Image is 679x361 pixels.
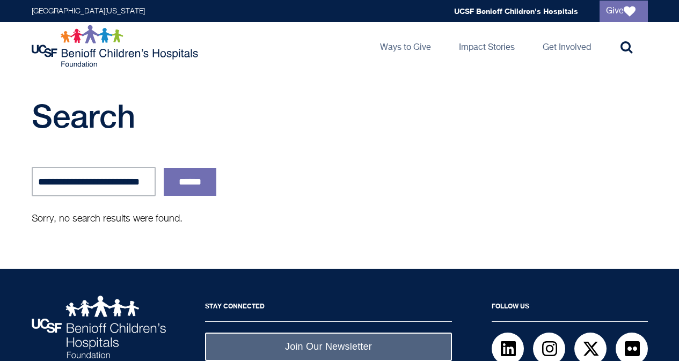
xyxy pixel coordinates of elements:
a: Ways to Give [371,22,440,70]
h2: Follow Us [492,296,648,322]
a: Give [600,1,648,22]
a: [GEOGRAPHIC_DATA][US_STATE] [32,8,145,15]
h1: Search [32,97,445,135]
p: Sorry, no search results were found. [32,212,407,226]
h2: Stay Connected [205,296,452,322]
a: UCSF Benioff Children's Hospitals [454,6,578,16]
a: Get Involved [534,22,600,70]
a: Join Our Newsletter [205,333,452,361]
a: Impact Stories [450,22,523,70]
img: Logo for UCSF Benioff Children's Hospitals Foundation [32,25,201,68]
img: UCSF Benioff Children's Hospitals [32,296,166,358]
